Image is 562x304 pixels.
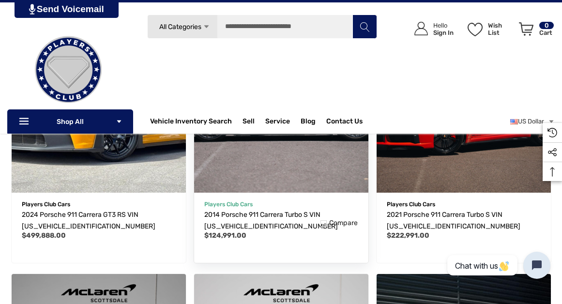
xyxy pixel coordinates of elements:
[433,22,454,29] p: Hello
[20,21,117,118] img: Players Club | Cars For Sale
[22,211,155,230] span: 2024 Porsche 911 Carrera GT3 RS VIN [US_VEHICLE_IDENTIFICATION_NUMBER]
[7,109,133,134] p: Shop All
[387,209,541,232] a: 2021 Porsche 911 Carrera Turbo S VIN WP0AD2A95MS257215,$222,991.00
[510,112,555,131] a: USD
[301,117,316,128] a: Blog
[539,29,554,36] p: Cart
[204,211,338,230] span: 2014 Porsche 911 Carrera Turbo S VIN [US_VEHICLE_IDENTIFICATION_NUMBER]
[515,12,555,50] a: Cart with 0 items
[547,148,557,157] svg: Social Media
[488,22,514,36] p: Wish List
[243,112,265,131] a: Sell
[18,116,32,127] svg: Icon Line
[387,211,520,230] span: 2021 Porsche 911 Carrera Turbo S VIN [US_VEHICLE_IDENTIFICATION_NUMBER]
[159,23,201,31] span: All Categories
[203,23,210,30] svg: Icon Arrow Down
[387,198,541,211] p: Players Club Cars
[539,22,554,29] p: 0
[204,209,358,232] a: 2014 Porsche 911 Carrera Turbo S VIN WP0AD2A9XES167625,$124,991.00
[265,117,290,128] a: Service
[116,118,122,125] svg: Icon Arrow Down
[387,231,429,240] span: $222,991.00
[352,15,377,39] button: Search
[147,15,217,39] a: All Categories Icon Arrow Down Icon Arrow Up
[543,167,562,177] svg: Top
[22,209,176,232] a: 2024 Porsche 911 Carrera GT3 RS VIN WP0AF2A90RS272464,$499,888.00
[468,23,483,36] svg: Wish List
[403,12,458,46] a: Sign in
[22,198,176,211] p: Players Club Cars
[547,128,557,137] svg: Recently Viewed
[150,117,232,128] a: Vehicle Inventory Search
[414,22,428,35] svg: Icon User Account
[243,117,255,128] span: Sell
[463,12,515,46] a: Wish List Wish List
[329,219,358,228] span: Compare
[519,22,533,36] svg: Review Your Cart
[326,117,363,128] a: Contact Us
[204,198,358,211] p: Players Club Cars
[433,29,454,36] p: Sign In
[22,231,66,240] span: $499,888.00
[29,4,35,15] img: PjwhLS0gR2VuZXJhdG9yOiBHcmF2aXQuaW8gLS0+PHN2ZyB4bWxucz0iaHR0cDovL3d3dy53My5vcmcvMjAwMC9zdmciIHhtb...
[204,231,246,240] span: $124,991.00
